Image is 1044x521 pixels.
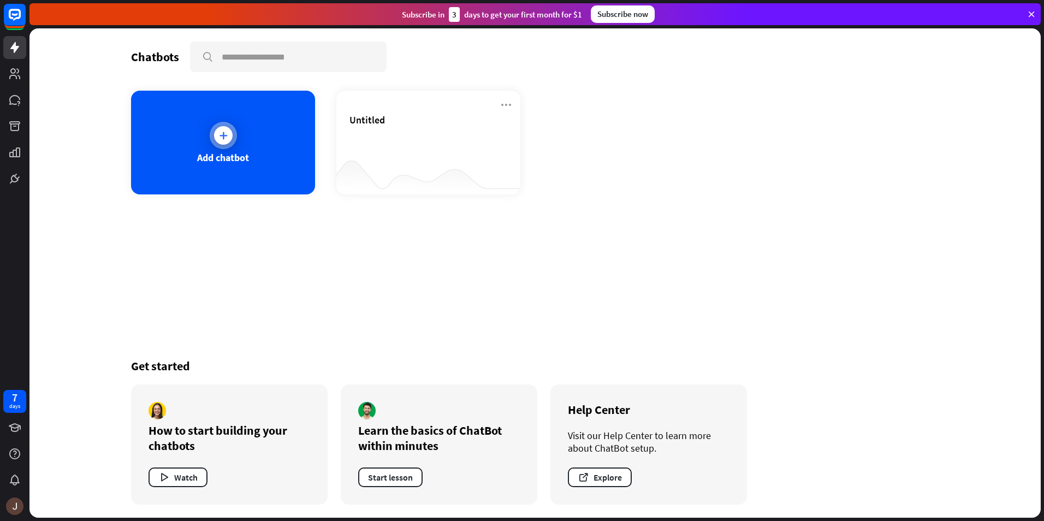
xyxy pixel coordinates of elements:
a: 7 days [3,390,26,413]
div: Learn the basics of ChatBot within minutes [358,423,520,453]
div: 7 [12,393,17,402]
button: Explore [568,467,632,487]
div: Chatbots [131,49,179,64]
div: 3 [449,7,460,22]
button: Open LiveChat chat widget [9,4,41,37]
div: Subscribe in days to get your first month for $1 [402,7,582,22]
img: author [358,402,376,419]
button: Start lesson [358,467,423,487]
span: Untitled [349,114,385,126]
img: author [149,402,166,419]
div: Visit our Help Center to learn more about ChatBot setup. [568,429,729,454]
div: How to start building your chatbots [149,423,310,453]
div: Get started [131,358,939,374]
div: Help Center [568,402,729,417]
div: days [9,402,20,410]
div: Add chatbot [197,151,249,164]
button: Watch [149,467,207,487]
div: Subscribe now [591,5,655,23]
